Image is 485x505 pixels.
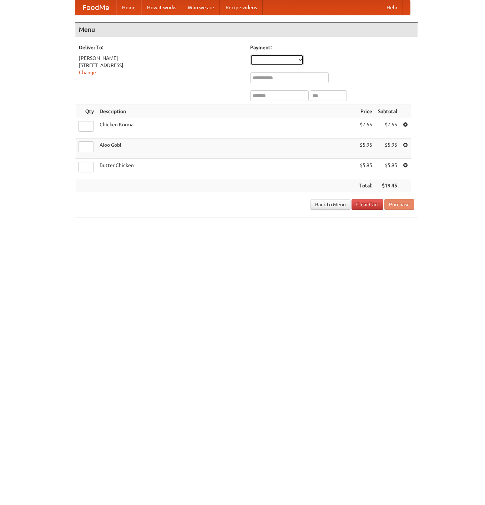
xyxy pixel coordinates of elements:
a: Recipe videos [220,0,263,15]
a: Back to Menu [310,199,350,210]
th: Price [357,105,375,118]
a: How it works [141,0,182,15]
h5: Payment: [250,44,414,51]
td: $5.95 [357,159,375,179]
td: Butter Chicken [97,159,357,179]
h4: Menu [75,22,418,37]
a: Who we are [182,0,220,15]
td: Chicken Korma [97,118,357,138]
button: Purchase [384,199,414,210]
a: FoodMe [75,0,116,15]
td: $5.95 [357,138,375,159]
td: $7.55 [357,118,375,138]
a: Clear Cart [352,199,383,210]
a: Help [381,0,403,15]
div: [STREET_ADDRESS] [79,62,243,69]
a: Change [79,70,96,75]
h5: Deliver To: [79,44,243,51]
th: Description [97,105,357,118]
td: $7.55 [375,118,400,138]
th: $19.45 [375,179,400,192]
th: Subtotal [375,105,400,118]
td: $5.95 [375,159,400,179]
td: Aloo Gobi [97,138,357,159]
td: $5.95 [375,138,400,159]
th: Total: [357,179,375,192]
div: [PERSON_NAME] [79,55,243,62]
th: Qty [75,105,97,118]
a: Home [116,0,141,15]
